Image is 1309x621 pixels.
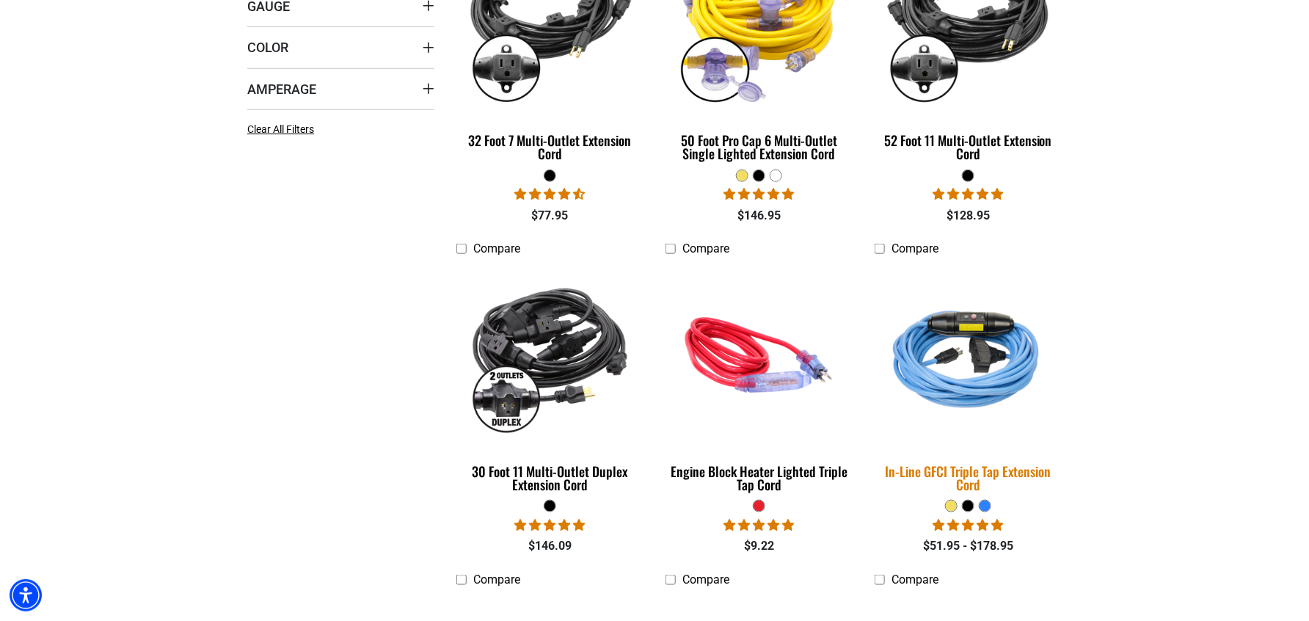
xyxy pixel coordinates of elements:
span: Compare [682,573,729,586]
span: 4.80 stars [723,187,794,201]
span: Compare [891,573,938,586]
span: Color [247,39,288,56]
img: Light Blue [865,261,1071,449]
div: Engine Block Heater Lighted Triple Tap Cord [666,465,853,491]
span: Amperage [247,81,316,98]
span: Compare [473,573,520,586]
div: $9.22 [666,537,853,555]
span: 4.95 stars [933,187,1003,201]
a: Clear All Filters [247,122,320,137]
div: $146.95 [666,207,853,225]
img: red [666,270,851,439]
div: Accessibility Menu [10,579,42,611]
div: 50 Foot Pro Cap 6 Multi-Outlet Single Lighted Extension Cord [666,134,853,160]
div: In-Line GFCI Triple Tap Extension Cord [875,465,1062,491]
span: 5.00 stars [723,518,794,532]
div: $146.09 [456,537,643,555]
span: 5.00 stars [514,518,585,532]
span: Clear All Filters [247,123,314,135]
summary: Amperage [247,68,434,109]
span: Compare [891,241,938,255]
div: 52 Foot 11 Multi-Outlet Extension Cord [875,134,1062,160]
span: 5.00 stars [933,518,1003,532]
a: black 30 Foot 11 Multi-Outlet Duplex Extension Cord [456,264,643,500]
a: Light Blue In-Line GFCI Triple Tap Extension Cord [875,264,1062,500]
span: Compare [682,241,729,255]
summary: Color [247,26,434,68]
div: $128.95 [875,207,1062,225]
div: 30 Foot 11 Multi-Outlet Duplex Extension Cord [456,465,643,491]
img: black [458,270,643,439]
div: $77.95 [456,207,643,225]
div: 32 Foot 7 Multi-Outlet Extension Cord [456,134,643,160]
a: red Engine Block Heater Lighted Triple Tap Cord [666,264,853,500]
span: Compare [473,241,520,255]
span: 4.68 stars [514,187,585,201]
div: $51.95 - $178.95 [875,537,1062,555]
